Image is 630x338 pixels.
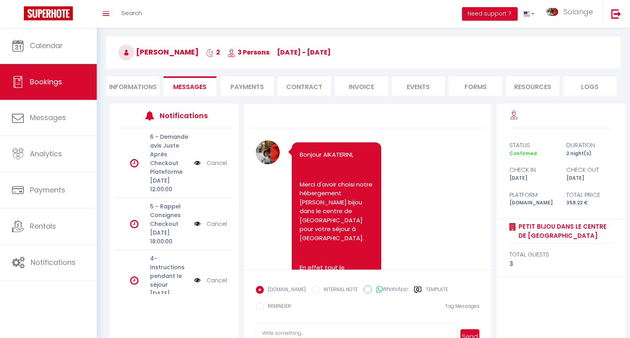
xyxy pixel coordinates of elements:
li: Payments [220,76,274,96]
img: ... [546,8,558,16]
span: Analytics [30,149,62,159]
button: Need support ? [462,7,518,21]
div: check in [504,165,561,175]
div: [DATE] [504,175,561,182]
div: [DATE] [561,175,618,182]
img: Super Booking [24,6,73,20]
div: total guests [510,250,613,259]
span: 3 Persons [228,48,269,57]
p: Merci d'avoir choisi notre hébergement [PERSON_NAME] bijou dans le centre de [GEOGRAPHIC_DATA] po... [300,180,373,243]
div: check out [561,165,618,175]
label: Template [426,286,448,296]
li: Invoice [335,76,388,96]
p: 5 - Rappel Consignes Checkout [150,202,189,228]
div: [DOMAIN_NAME] [504,199,561,207]
img: 17092157067265.JPG [256,140,280,164]
a: Cancel [207,220,227,228]
span: Notifications [31,257,76,267]
span: 2 [206,48,220,57]
img: logout [611,9,621,19]
span: Messages [173,82,207,91]
li: Contract [278,76,331,96]
p: [DATE] 18:00:00 [150,228,189,246]
p: 6 - Demande avis Juste Après Checkout Plateforme [150,132,189,176]
a: Cancel [207,159,227,167]
li: Events [392,76,445,96]
span: Messages [30,113,66,122]
img: NO IMAGE [194,220,201,228]
li: Forms [449,76,502,96]
p: 4- Instructions pendant le séjour [150,254,189,289]
span: Solange [564,7,593,17]
button: Ouvrir le widget de chat LiveChat [6,3,30,27]
span: Tag Messages [445,303,480,309]
h3: Notifications [160,107,209,124]
li: Informations [106,76,160,96]
img: NO IMAGE [194,159,201,167]
span: Confirmed [510,150,537,157]
span: Bookings [30,77,62,87]
label: REMINDER [264,303,291,311]
div: 3 [510,259,613,269]
li: Logs [564,76,617,96]
span: Calendar [30,41,63,51]
a: Cancel [207,276,227,285]
p: [DATE] 16:00:00 [150,289,189,307]
div: duration [561,140,618,150]
img: NO IMAGE [194,276,201,285]
a: Petit bijou dans le centre de [GEOGRAPHIC_DATA] [516,222,613,241]
p: Bonjour AIKATERINI, [300,150,373,159]
label: INTERNAL NOTE [320,286,358,295]
span: Rentals [30,221,56,231]
p: [DATE] 12:00:00 [150,176,189,194]
span: [PERSON_NAME] [118,47,199,57]
label: WhatsApp [372,286,408,294]
label: [DOMAIN_NAME] [264,286,306,295]
span: Payments [30,185,65,195]
span: Search [121,9,142,17]
span: [DATE] - [DATE] [277,48,331,57]
li: Resources [506,76,560,96]
div: Platform [504,190,561,200]
div: Total price [561,190,618,200]
div: 358.22 € [561,199,618,207]
div: status [504,140,561,150]
div: 2 night(s) [561,150,618,157]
